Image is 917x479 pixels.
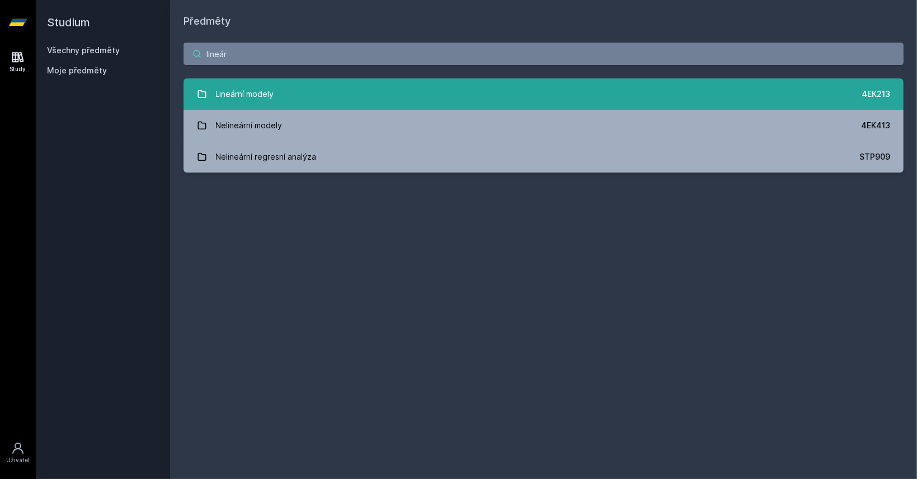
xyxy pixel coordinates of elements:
[862,89,890,100] div: 4EK213
[47,65,107,76] span: Moje předměty
[184,13,904,29] h1: Předměty
[184,141,904,173] a: Nelineární regresní analýza STP909
[10,65,26,73] div: Study
[216,146,317,168] div: Nelineární regresní analýza
[861,120,890,131] div: 4EK413
[216,83,274,105] div: Lineární modely
[2,45,34,79] a: Study
[216,114,283,137] div: Nelineární modely
[184,78,904,110] a: Lineární modely 4EK213
[859,151,890,162] div: STP909
[2,436,34,470] a: Uživatel
[6,456,30,464] div: Uživatel
[184,110,904,141] a: Nelineární modely 4EK413
[47,45,120,55] a: Všechny předměty
[184,43,904,65] input: Název nebo ident předmětu…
